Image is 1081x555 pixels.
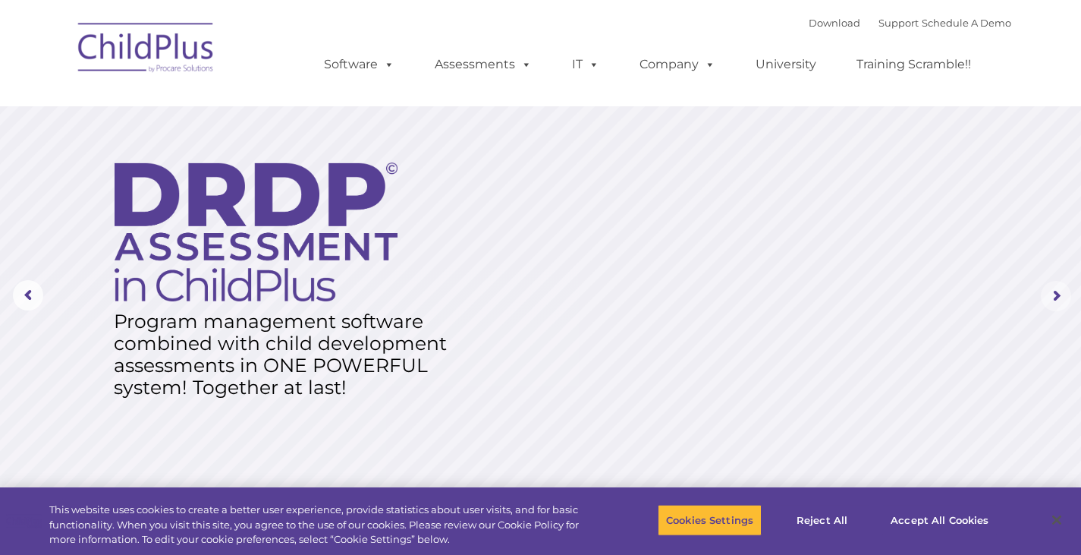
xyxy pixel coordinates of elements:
[420,49,547,80] a: Assessments
[740,49,831,80] a: University
[624,49,731,80] a: Company
[809,17,860,29] a: Download
[809,17,1011,29] font: |
[211,100,257,112] span: Last name
[114,311,460,399] rs-layer: Program management software combined with child development assessments in ONE POWERFUL system! T...
[1040,503,1073,537] button: Close
[71,12,222,88] img: ChildPlus by Procare Solutions
[882,504,997,536] button: Accept All Cookies
[309,49,410,80] a: Software
[775,504,869,536] button: Reject All
[922,17,1011,29] a: Schedule A Demo
[211,162,275,174] span: Phone number
[658,504,762,536] button: Cookies Settings
[841,49,986,80] a: Training Scramble!!
[49,503,595,547] div: This website uses cookies to create a better user experience, provide statistics about user visit...
[115,162,398,301] img: DRDP Assessment in ChildPlus
[878,17,919,29] a: Support
[557,49,614,80] a: IT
